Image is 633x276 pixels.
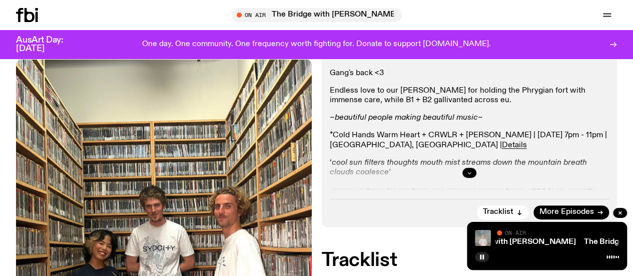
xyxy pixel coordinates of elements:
[330,113,609,123] p: ~ ~
[330,131,609,150] p: *Cold Hands Warm Heart + CRWLR + [PERSON_NAME] | [DATE] 7pm - 11pm | [GEOGRAPHIC_DATA], [GEOGRAPH...
[322,251,617,269] h2: Tracklist
[16,36,80,53] h3: AusArt Day: [DATE]
[232,8,402,22] button: On AirThe Bridge with [PERSON_NAME]
[451,238,576,246] a: The Bridge with [PERSON_NAME]
[477,205,528,219] button: Tracklist
[483,208,513,216] span: Tracklist
[533,205,609,219] a: More Episodes
[330,86,609,105] p: Endless love to our [PERSON_NAME] for holding the Phrygian fort with immense care, while B1 + B2 ...
[335,114,478,122] em: beautiful people making beautiful music
[502,141,527,149] a: Details
[142,40,491,49] p: One day. One community. One frequency worth fighting for. Donate to support [DOMAIN_NAME].
[475,230,491,246] img: Mara stands in front of a frosted glass wall wearing a cream coloured t-shirt and black glasses. ...
[330,69,609,78] p: Gang's back <3
[505,229,526,236] span: On Air
[539,208,594,216] span: More Episodes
